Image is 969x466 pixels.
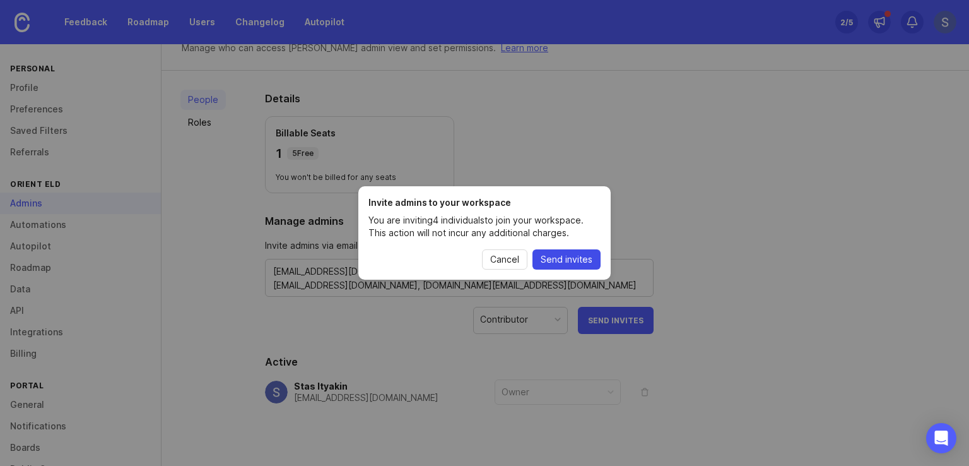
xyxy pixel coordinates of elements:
div: Open Intercom Messenger [926,423,956,453]
span: Send invites [541,253,592,266]
h1: Invite admins to your workspace [368,196,601,209]
span: Cancel [490,253,519,266]
p: You are inviting 4 individuals to join your workspace. This action will not incur any additional ... [368,214,601,239]
button: Cancel [482,249,527,270]
button: Send invites [532,249,601,270]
